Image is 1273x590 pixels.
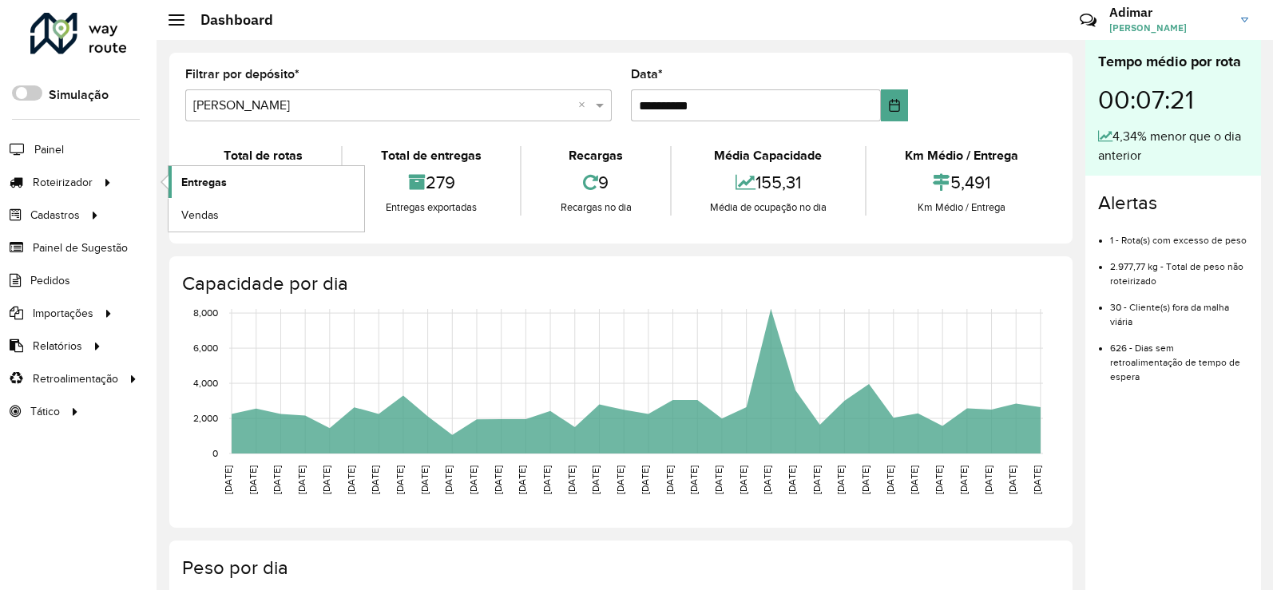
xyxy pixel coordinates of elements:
[169,199,364,231] a: Vendas
[185,65,299,84] label: Filtrar por depósito
[676,165,861,200] div: 155,31
[631,65,663,84] label: Data
[33,370,118,387] span: Retroalimentação
[248,465,258,494] text: [DATE]
[395,465,405,494] text: [DATE]
[347,200,516,216] div: Entregas exportadas
[860,465,870,494] text: [DATE]
[835,465,846,494] text: [DATE]
[885,465,895,494] text: [DATE]
[525,146,665,165] div: Recargas
[1110,288,1248,329] li: 30 - Cliente(s) fora da malha viária
[296,465,307,494] text: [DATE]
[193,378,218,388] text: 4,000
[182,272,1057,295] h4: Capacidade por dia
[525,165,665,200] div: 9
[517,465,527,494] text: [DATE]
[590,465,601,494] text: [DATE]
[33,240,128,256] span: Painel de Sugestão
[541,465,552,494] text: [DATE]
[212,448,218,458] text: 0
[493,465,503,494] text: [DATE]
[30,207,80,224] span: Cadastros
[676,146,861,165] div: Média Capacidade
[443,465,454,494] text: [DATE]
[738,465,748,494] text: [DATE]
[347,146,516,165] div: Total de entregas
[30,403,60,420] span: Tático
[870,165,1053,200] div: 5,491
[370,465,380,494] text: [DATE]
[189,146,337,165] div: Total de rotas
[881,89,908,121] button: Choose Date
[1110,221,1248,247] li: 1 - Rota(s) com excesso de peso
[1032,465,1042,494] text: [DATE]
[223,465,233,494] text: [DATE]
[33,338,82,354] span: Relatórios
[958,465,969,494] text: [DATE]
[272,465,282,494] text: [DATE]
[934,465,944,494] text: [DATE]
[33,174,93,191] span: Roteirizador
[419,465,430,494] text: [DATE]
[615,465,625,494] text: [DATE]
[1071,3,1105,38] a: Contato Rápido
[182,556,1057,580] h4: Peso por dia
[1110,329,1248,384] li: 626 - Dias sem retroalimentação de tempo de espera
[1007,465,1017,494] text: [DATE]
[787,465,797,494] text: [DATE]
[525,200,665,216] div: Recargas no dia
[811,465,822,494] text: [DATE]
[1098,73,1248,127] div: 00:07:21
[184,11,273,29] h2: Dashboard
[346,465,356,494] text: [DATE]
[566,465,577,494] text: [DATE]
[321,465,331,494] text: [DATE]
[1098,192,1248,215] h4: Alertas
[193,307,218,318] text: 8,000
[1098,51,1248,73] div: Tempo médio por rota
[909,465,919,494] text: [DATE]
[193,343,218,353] text: 6,000
[181,207,219,224] span: Vendas
[664,465,675,494] text: [DATE]
[713,465,724,494] text: [DATE]
[193,413,218,423] text: 2,000
[762,465,772,494] text: [DATE]
[688,465,699,494] text: [DATE]
[983,465,993,494] text: [DATE]
[347,165,516,200] div: 279
[169,166,364,198] a: Entregas
[578,96,592,115] span: Clear all
[1109,5,1229,20] h3: Adimar
[870,146,1053,165] div: Km Médio / Entrega
[49,85,109,105] label: Simulação
[181,174,227,191] span: Entregas
[640,465,650,494] text: [DATE]
[34,141,64,158] span: Painel
[1098,127,1248,165] div: 4,34% menor que o dia anterior
[468,465,478,494] text: [DATE]
[1110,247,1248,288] li: 2.977,77 kg - Total de peso não roteirizado
[870,200,1053,216] div: Km Médio / Entrega
[1109,21,1229,35] span: [PERSON_NAME]
[676,200,861,216] div: Média de ocupação no dia
[33,305,93,322] span: Importações
[30,272,70,289] span: Pedidos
